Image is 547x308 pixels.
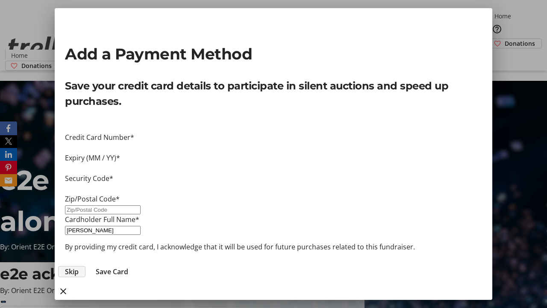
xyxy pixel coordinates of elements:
button: close [55,283,72,300]
input: Card Holder Name [65,226,141,235]
label: Credit Card Number* [65,133,134,142]
p: By providing my credit card, I acknowledge that it will be used for future purchases related to t... [65,242,482,252]
iframe: Secure expiration date input frame [65,163,482,173]
label: Security Code* [65,174,113,183]
span: Save Card [96,267,128,277]
span: Skip [65,267,79,277]
label: Expiry (MM / YY)* [65,153,120,163]
label: Cardholder Full Name* [65,215,139,224]
h2: Add a Payment Method [65,42,482,65]
label: Zip/Postal Code* [65,194,120,204]
input: Zip/Postal Code [65,205,141,214]
button: Skip [58,266,85,277]
iframe: Secure CVC input frame [65,184,482,194]
button: Save Card [89,267,135,277]
iframe: Secure card number input frame [65,142,482,153]
p: Save your credit card details to participate in silent auctions and speed up purchases. [65,78,482,109]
